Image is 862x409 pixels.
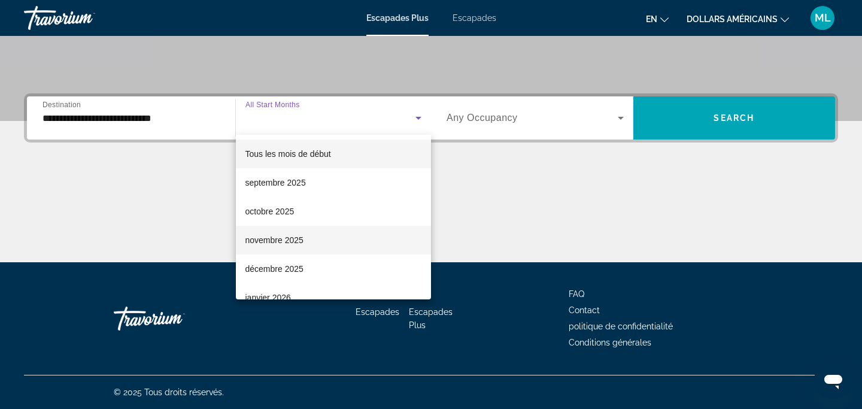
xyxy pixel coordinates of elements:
font: septembre 2025 [245,178,306,187]
font: décembre 2025 [245,264,303,274]
font: novembre 2025 [245,235,303,245]
font: octobre 2025 [245,207,295,216]
font: Tous les mois de début [245,149,331,159]
font: janvier 2026 [245,293,291,302]
iframe: Bouton de lancement de la fenêtre de messagerie [814,361,852,399]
